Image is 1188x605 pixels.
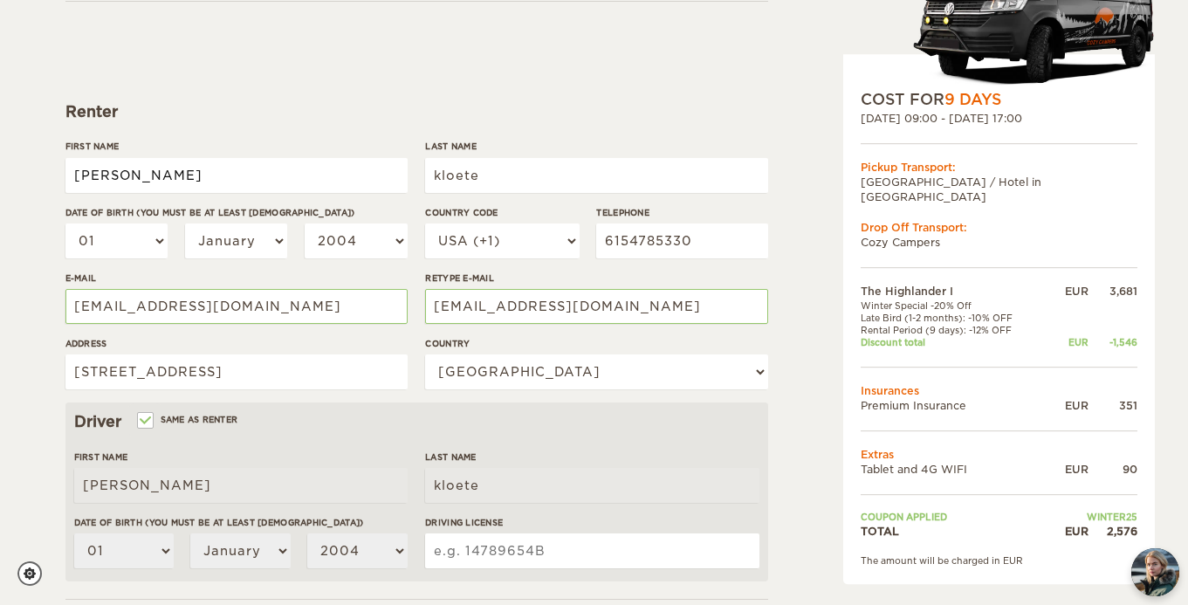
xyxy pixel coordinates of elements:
div: EUR [1047,462,1088,477]
div: Renter [65,101,768,122]
span: 9 Days [944,91,1001,108]
div: -1,546 [1088,337,1137,349]
label: Last Name [425,450,759,464]
div: 2,576 [1088,524,1137,539]
label: E-mail [65,272,408,285]
img: Freyja at Cozy Campers [1131,548,1179,596]
td: Rental Period (9 days): -12% OFF [861,324,1048,336]
input: e.g. 14789654B [425,533,759,568]
div: Pickup Transport: [861,160,1137,175]
label: First Name [74,450,408,464]
div: EUR [1047,285,1088,299]
label: Same as renter [139,411,238,428]
td: Insurances [861,383,1137,398]
td: Winter Special -20% Off [861,299,1048,312]
td: TOTAL [861,524,1048,539]
div: Driver [74,411,759,432]
label: Date of birth (You must be at least [DEMOGRAPHIC_DATA]) [65,206,408,219]
input: e.g. 1 234 567 890 [596,223,767,258]
input: e.g. William [65,158,408,193]
div: Drop Off Transport: [861,220,1137,235]
input: e.g. Smith [425,158,767,193]
div: COST FOR [861,89,1137,110]
td: Cozy Campers [861,235,1137,250]
label: Retype E-mail [425,272,767,285]
input: Same as renter [139,416,150,428]
button: chat-button [1131,548,1179,596]
td: Late Bird (1-2 months): -10% OFF [861,312,1048,324]
div: The amount will be charged in EUR [861,554,1137,567]
td: Tablet and 4G WIFI [861,462,1048,477]
input: e.g. Street, City, Zip Code [65,354,408,389]
a: Cookie settings [17,561,53,586]
td: Extras [861,447,1137,462]
label: Last Name [425,140,767,153]
div: 351 [1088,398,1137,413]
label: Country Code [425,206,579,219]
div: 3,681 [1088,285,1137,299]
input: e.g. William [74,468,408,503]
label: Telephone [596,206,767,219]
td: WINTER25 [1047,511,1136,523]
label: Country [425,337,767,350]
td: The Highlander I [861,285,1048,299]
input: e.g. example@example.com [65,289,408,324]
div: EUR [1047,524,1088,539]
input: e.g. Smith [425,468,759,503]
td: Coupon applied [861,511,1048,523]
input: e.g. example@example.com [425,289,767,324]
td: [GEOGRAPHIC_DATA] / Hotel in [GEOGRAPHIC_DATA] [861,175,1137,204]
div: EUR [1047,337,1088,349]
label: First Name [65,140,408,153]
div: 90 [1088,462,1137,477]
label: Address [65,337,408,350]
label: Driving License [425,516,759,529]
td: Premium Insurance [861,398,1048,413]
div: EUR [1047,398,1088,413]
div: [DATE] 09:00 - [DATE] 17:00 [861,111,1137,126]
td: Discount total [861,337,1048,349]
label: Date of birth (You must be at least [DEMOGRAPHIC_DATA]) [74,516,408,529]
